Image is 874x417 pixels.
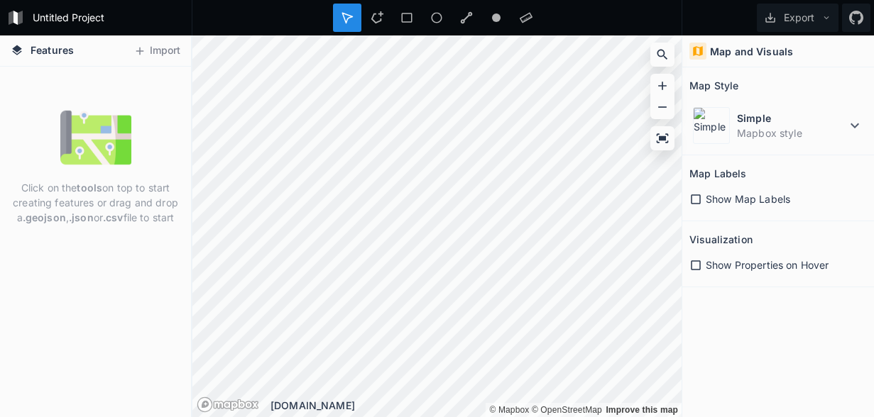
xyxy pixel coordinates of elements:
h2: Visualization [689,228,753,250]
a: Mapbox logo [197,396,259,413]
span: Show Map Labels [706,191,790,206]
button: Import [126,40,187,62]
span: Features [31,43,74,57]
h2: Map Style [689,74,738,96]
button: Export [757,4,839,32]
span: Show Properties on Hover [706,257,829,272]
dd: Mapbox style [737,126,846,140]
h4: Map and Visuals [710,44,793,59]
strong: .geojson [23,211,66,223]
dt: Simple [737,111,846,126]
p: Click on the on top to start creating features or drag and drop a , or file to start [11,180,180,225]
strong: .csv [103,211,124,223]
strong: tools [77,182,102,194]
img: empty [60,102,131,173]
a: Map feedback [606,405,678,415]
div: [DOMAIN_NAME] [271,398,682,413]
a: Mapbox [489,405,529,415]
h2: Map Labels [689,162,746,184]
a: OpenStreetMap [532,405,602,415]
strong: .json [69,211,94,223]
img: Simple [693,107,730,144]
